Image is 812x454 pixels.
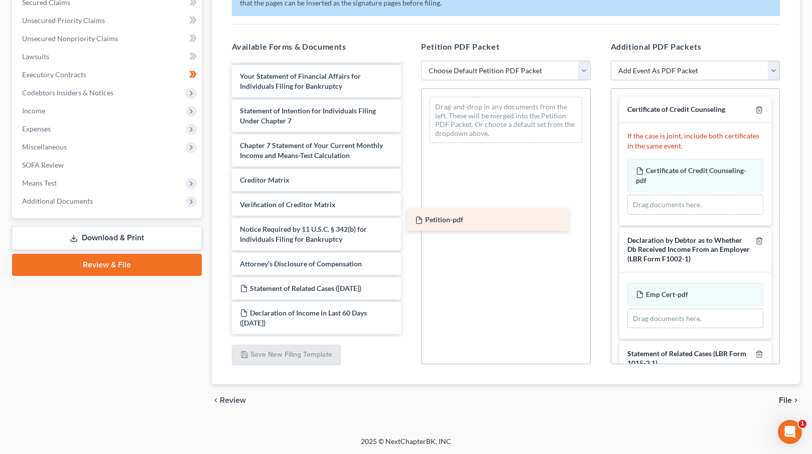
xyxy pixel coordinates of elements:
span: Creditor Matrix [240,176,290,184]
i: chevron_left [212,396,220,404]
div: Drag-and-drop in any documents from the left. These will be merged into the Petition PDF Packet. ... [430,97,582,143]
span: Chapter 7 Statement of Your Current Monthly Income and Means-Test Calculation [240,141,383,160]
span: 1 [798,420,806,428]
span: Income [22,106,45,115]
a: Unsecured Priority Claims [14,12,202,30]
span: Certificate of Credit Counseling [627,105,725,113]
a: Lawsuits [14,48,202,66]
span: Certificate of Credit Counseling-pdf [636,166,746,185]
span: Executory Contracts [22,70,86,79]
span: Expenses [22,124,51,133]
span: Emp Cert-pdf [646,290,688,298]
span: Statement of Intention for Individuals Filing Under Chapter 7 [240,106,376,125]
span: Statement of Related Cases (LBR Form 1015-2.1) [627,349,746,367]
span: Your Statement of Financial Affairs for Individuals Filing for Bankruptcy [240,72,361,90]
span: Lawsuits [22,52,49,61]
button: Save New Filing Template [232,345,341,366]
span: Declaration of Income in Last 60 Days ([DATE]) [240,309,367,327]
h5: Available Forms & Documents [232,41,401,53]
span: SOFA Review [22,161,64,169]
a: SOFA Review [14,156,202,174]
a: Executory Contracts [14,66,202,84]
iframe: Intercom live chat [778,420,802,444]
span: Attorney's Disclosure of Compensation [240,259,362,268]
span: Unsecured Priority Claims [22,16,105,25]
a: Download & Print [12,226,202,250]
i: chevron_right [792,396,800,404]
span: Codebtors Insiders & Notices [22,88,113,97]
button: chevron_left Review [212,396,256,404]
div: Drag documents here. [627,195,764,215]
span: Additional Documents [22,197,93,205]
span: Declaration by Debtor as to Whether Db Received Income From an Employer (LBR Form F1002-1) [627,236,750,263]
span: Petition PDF Packet [421,42,499,51]
span: File [779,396,792,404]
span: Petition-pdf [425,215,463,224]
a: Review & File [12,254,202,276]
a: Unsecured Nonpriority Claims [14,30,202,48]
span: Statement of Related Cases ([DATE]) [250,284,361,292]
span: Verification of Creditor Matrix [240,200,336,209]
span: Means Test [22,179,57,187]
span: Review [220,396,246,404]
div: Drag documents here. [627,309,764,329]
span: Notice Required by 11 U.S.C. § 342(b) for Individuals Filing for Bankruptcy [240,225,367,243]
h5: Additional PDF Packets [611,41,780,53]
p: If the case is joint, include both certificates in the same event. [627,131,764,151]
span: Miscellaneous [22,142,67,151]
span: Unsecured Nonpriority Claims [22,34,118,43]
